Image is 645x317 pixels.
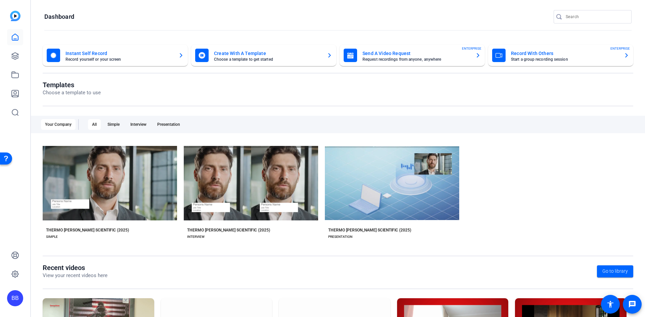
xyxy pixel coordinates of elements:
[328,227,411,233] div: THERMO [PERSON_NAME] SCIENTIFIC (2025)
[610,46,630,51] span: ENTERPRISE
[187,227,270,233] div: THERMO [PERSON_NAME] SCIENTIFIC (2025)
[43,81,101,89] h1: Templates
[628,300,636,308] mat-icon: message
[7,290,23,306] div: BB
[328,234,352,240] div: PRESENTATION
[44,13,74,21] h1: Dashboard
[153,119,184,130] div: Presentation
[43,272,107,279] p: View your recent videos here
[606,300,614,308] mat-icon: accessibility
[511,57,618,61] mat-card-subtitle: Start a group recording session
[43,264,107,272] h1: Recent videos
[214,49,321,57] mat-card-title: Create With A Template
[602,268,628,275] span: Go to library
[462,46,481,51] span: ENTERPRISE
[10,11,20,21] img: blue-gradient.svg
[597,265,633,277] a: Go to library
[362,49,470,57] mat-card-title: Send A Video Request
[46,234,58,240] div: SIMPLE
[511,49,618,57] mat-card-title: Record With Others
[66,57,173,61] mat-card-subtitle: Record yourself or your screen
[191,45,336,66] button: Create With A TemplateChoose a template to get started
[43,89,101,97] p: Choose a template to use
[187,234,205,240] div: INTERVIEW
[41,119,76,130] div: Your Company
[66,49,173,57] mat-card-title: Instant Self Record
[43,45,188,66] button: Instant Self RecordRecord yourself or your screen
[566,13,626,21] input: Search
[488,45,633,66] button: Record With OthersStart a group recording sessionENTERPRISE
[88,119,101,130] div: All
[126,119,150,130] div: Interview
[340,45,485,66] button: Send A Video RequestRequest recordings from anyone, anywhereENTERPRISE
[214,57,321,61] mat-card-subtitle: Choose a template to get started
[46,227,129,233] div: THERMO [PERSON_NAME] SCIENTIFIC (2025)
[362,57,470,61] mat-card-subtitle: Request recordings from anyone, anywhere
[103,119,124,130] div: Simple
